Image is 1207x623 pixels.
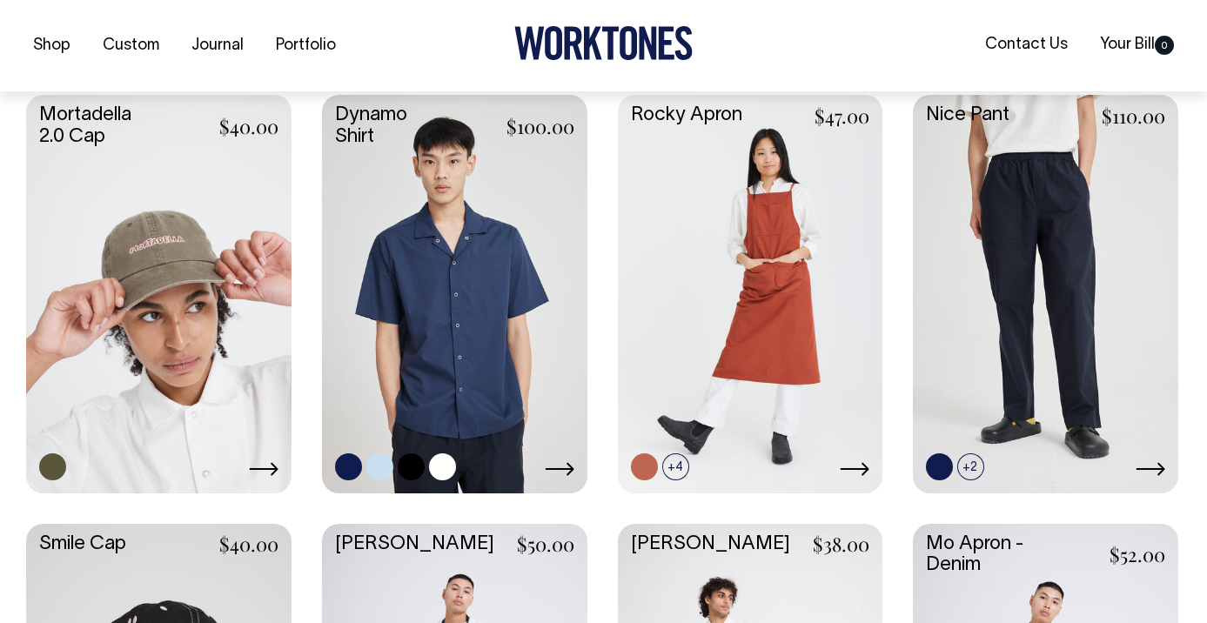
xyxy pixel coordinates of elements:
[26,31,77,60] a: Shop
[1155,36,1174,55] span: 0
[957,453,984,480] span: +2
[662,453,689,480] span: +4
[1093,30,1181,59] a: Your Bill0
[96,31,166,60] a: Custom
[978,30,1075,59] a: Contact Us
[184,31,251,60] a: Journal
[269,31,343,60] a: Portfolio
